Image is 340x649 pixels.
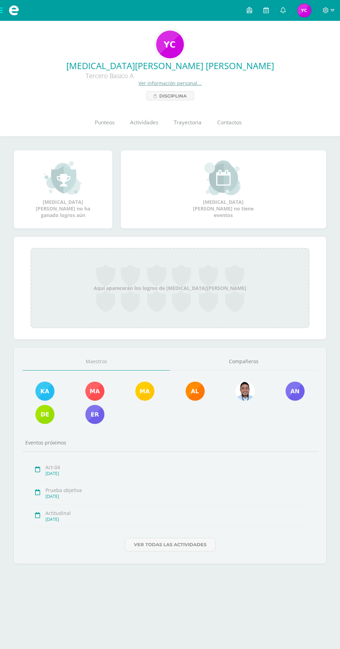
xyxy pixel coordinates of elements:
img: 5b69ea46538634a852163c0590dc3ff7.png [286,382,305,401]
div: Actitudinal [45,510,310,516]
div: [MEDICAL_DATA][PERSON_NAME] no tiene eventos [189,160,258,218]
img: 062a1d1c98ece7e2b6126b5144e791dc.png [156,31,184,58]
div: [DATE] [45,471,310,476]
a: Trayectoria [166,109,209,136]
img: 1c285e60f6ff79110def83009e9e501a.png [35,382,54,401]
img: event_small.png [204,160,242,195]
div: [DATE] [45,493,310,499]
img: 213c93b939c5217ac5b9f4cf4cede38a.png [297,3,311,17]
a: Actividades [122,109,166,136]
span: Trayectoria [174,119,202,126]
a: Contactos [209,109,249,136]
div: [DATE] [45,516,310,522]
img: 13db4c08e544ead93a1678712b735bab.png [35,405,54,424]
a: Compañeros [170,353,317,371]
a: Punteos [87,109,122,136]
a: [MEDICAL_DATA][PERSON_NAME] [PERSON_NAME] [6,60,334,72]
div: Aquí aparecerán los logros de [MEDICAL_DATA][PERSON_NAME] [31,248,309,328]
a: Maestros [23,353,170,371]
span: Disciplina [159,92,187,100]
span: Actividades [130,119,158,126]
span: Punteos [95,119,114,126]
div: Act-04 [45,464,310,471]
img: c020eebe47570ddd332f87e65077e1d5.png [85,382,104,401]
a: Disciplina [146,91,194,100]
img: f5bcdfe112135d8e2907dab10a7547e4.png [135,382,154,401]
div: Prueba objetiva [45,487,310,493]
div: [MEDICAL_DATA][PERSON_NAME] no ha ganado logros aún [28,160,98,218]
div: Eventos próximos [23,439,317,446]
div: Tercero Basico A [6,72,214,80]
img: 6bf64b0700033a2ca3395562ad6aa597.png [236,382,255,401]
img: achievement_small.png [44,160,82,195]
img: 3b51858fa93919ca30eb1aad2d2e7161.png [85,405,104,424]
a: Ver información personal... [138,80,202,86]
a: Ver todas las actividades [125,538,215,551]
img: d015825c49c7989f71d1fd9a85bb1a15.png [186,382,205,401]
span: Contactos [217,119,241,126]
